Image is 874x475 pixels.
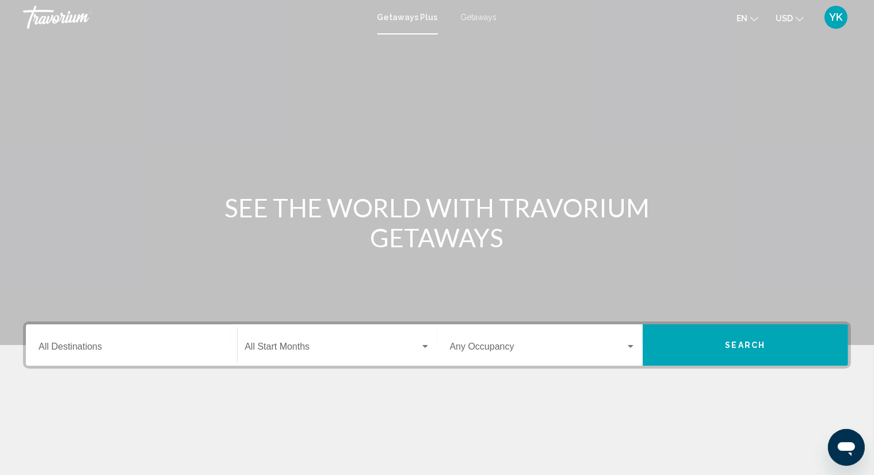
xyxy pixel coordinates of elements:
span: en [736,14,747,23]
iframe: Кнопка запуска окна обмена сообщениями [828,429,865,466]
button: Change language [736,10,758,26]
button: User Menu [821,5,851,29]
span: Search [726,341,766,350]
a: Getaways Plus [377,13,438,22]
button: Search [643,324,848,366]
a: Travorium [23,6,366,29]
button: Change currency [776,10,804,26]
span: USD [776,14,793,23]
span: YK [830,12,843,23]
h1: SEE THE WORLD WITH TRAVORIUM GETAWAYS [222,193,653,252]
a: Getaways [461,13,497,22]
div: Search widget [26,324,848,366]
